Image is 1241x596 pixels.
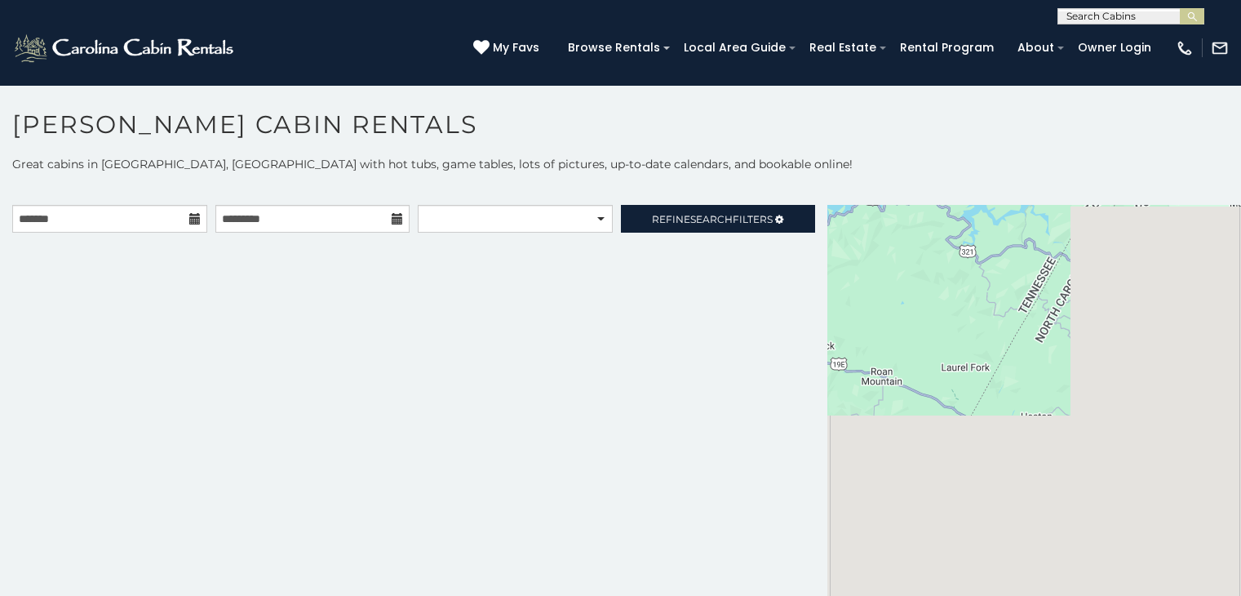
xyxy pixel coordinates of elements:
[801,35,884,60] a: Real Estate
[652,213,773,225] span: Refine Filters
[1176,39,1194,57] img: phone-regular-white.png
[690,213,733,225] span: Search
[676,35,794,60] a: Local Area Guide
[621,205,816,233] a: RefineSearchFilters
[1070,35,1159,60] a: Owner Login
[892,35,1002,60] a: Rental Program
[493,39,539,56] span: My Favs
[12,32,238,64] img: White-1-2.png
[473,39,543,57] a: My Favs
[1009,35,1062,60] a: About
[560,35,668,60] a: Browse Rentals
[1211,39,1229,57] img: mail-regular-white.png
